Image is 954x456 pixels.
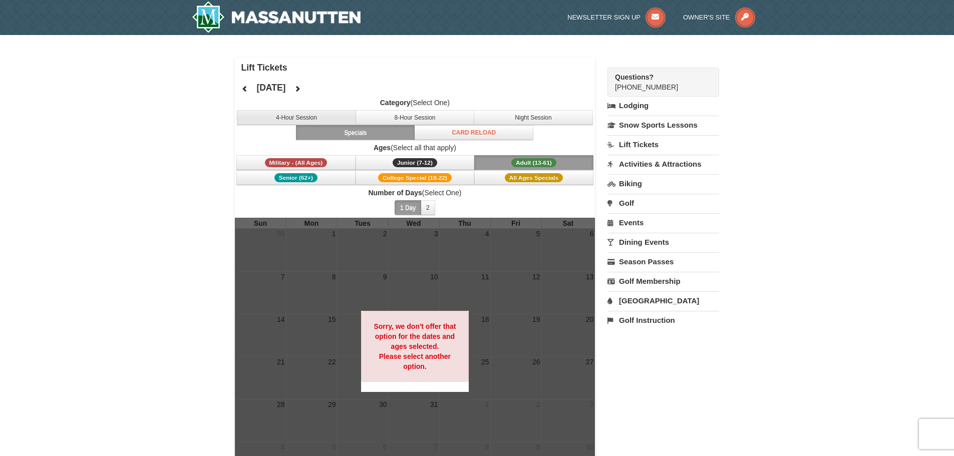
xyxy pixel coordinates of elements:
span: [PHONE_NUMBER] [615,72,701,91]
label: (Select One) [235,188,595,198]
h4: [DATE] [256,83,285,93]
span: Military - (All Ages) [265,158,328,167]
a: Lift Tickets [607,135,719,154]
span: College Special (18-22) [378,173,452,182]
label: (Select all that apply) [235,143,595,153]
a: Snow Sports Lessons [607,116,719,134]
span: All Ages Specials [505,173,563,182]
button: Specials [296,125,415,140]
a: Golf Membership [607,272,719,290]
span: Newsletter Sign Up [567,14,641,21]
h4: Lift Tickets [241,63,595,73]
a: Lodging [607,97,719,115]
button: Senior (62+) [236,170,356,185]
button: 1 Day [395,200,421,215]
strong: Category [380,99,411,107]
button: Card Reload [414,125,533,140]
a: Golf [607,194,719,212]
button: Military - (All Ages) [236,155,356,170]
a: Activities & Attractions [607,155,719,173]
a: Owner's Site [683,14,755,21]
a: Newsletter Sign Up [567,14,666,21]
button: Junior (7-12) [356,155,475,170]
span: Adult (13-61) [511,158,556,167]
a: Golf Instruction [607,311,719,329]
a: Biking [607,174,719,193]
button: College Special (18-22) [356,170,475,185]
a: Season Passes [607,252,719,271]
button: Adult (13-61) [474,155,593,170]
a: [GEOGRAPHIC_DATA] [607,291,719,310]
span: Junior (7-12) [393,158,437,167]
span: Senior (62+) [274,173,317,182]
strong: Sorry, we don't offer that option for the dates and ages selected. Please select another option. [374,322,456,370]
strong: Number of Days [368,189,422,197]
img: Massanutten Resort Logo [192,1,361,33]
button: 2 [421,200,435,215]
a: Events [607,213,719,232]
button: Night Session [474,110,593,125]
button: All Ages Specials [474,170,593,185]
strong: Questions? [615,73,654,81]
a: Dining Events [607,233,719,251]
button: 4-Hour Session [237,110,356,125]
label: (Select One) [235,98,595,108]
a: Massanutten Resort [192,1,361,33]
span: Owner's Site [683,14,730,21]
strong: Ages [374,144,391,152]
button: 8-Hour Session [356,110,475,125]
